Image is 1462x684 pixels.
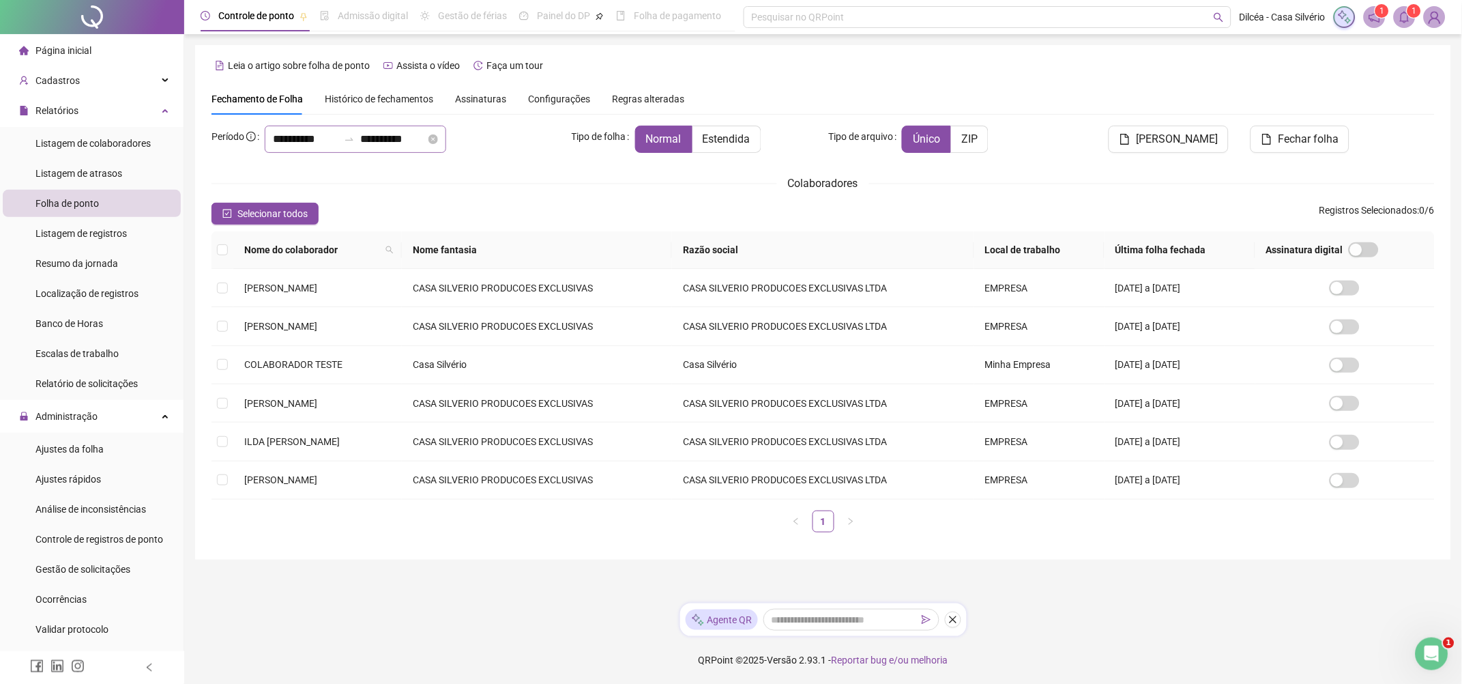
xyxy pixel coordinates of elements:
span: file-done [320,11,330,20]
td: [DATE] a [DATE] [1105,461,1255,500]
li: Próxima página [840,511,862,532]
span: Histórico de fechamentos [325,94,433,104]
span: Versão [767,655,798,666]
span: COLABORADOR TESTE [244,359,342,370]
span: [PERSON_NAME] [244,321,317,332]
iframe: Intercom live chat [1416,638,1448,670]
span: Ajustes rápidos [35,474,101,485]
span: left [792,517,800,526]
span: info-circle [246,132,256,141]
span: Colaboradores [788,177,858,190]
span: close [948,615,958,625]
span: file [19,106,29,115]
span: Leia o artigo sobre folha de ponto [228,60,370,71]
button: right [840,511,862,532]
li: 1 [813,511,834,532]
span: Página inicial [35,45,91,56]
span: pushpin [596,12,604,20]
td: Minha Empresa [974,346,1105,384]
span: Estendida [703,132,750,145]
button: Fechar folha [1251,126,1349,153]
th: Razão social [672,231,974,269]
th: Local de trabalho [974,231,1105,269]
span: Ocorrências [35,594,87,605]
span: Controle de registros de ponto [35,534,163,545]
span: file-text [215,61,224,70]
span: Dilcéa - Casa Silvério [1240,10,1326,25]
span: [PERSON_NAME] [244,398,317,409]
span: Ajustes da folha [35,444,104,455]
span: Assinaturas [455,94,506,104]
span: [PERSON_NAME] [244,283,317,294]
span: Configurações [528,94,590,104]
span: Folha de ponto [35,198,99,209]
span: Regras alteradas [612,94,684,104]
span: Listagem de atrasos [35,168,122,179]
td: CASA SILVERIO PRODUCOES EXCLUSIVAS LTDA [672,384,974,423]
span: check-square [222,209,232,218]
span: Listagem de registros [35,228,127,239]
td: EMPRESA [974,269,1105,307]
span: Reportar bug e/ou melhoria [832,655,948,666]
button: Selecionar todos [211,203,319,225]
span: file [1120,134,1130,145]
td: Casa Silvério [402,346,672,384]
span: Faça um tour [486,60,543,71]
td: EMPRESA [974,384,1105,423]
span: Escalas de trabalho [35,348,119,359]
span: Tipo de arquivo [828,129,893,144]
span: home [19,46,29,55]
td: CASA SILVERIO PRODUCOES EXCLUSIVAS [402,384,672,423]
td: CASA SILVERIO PRODUCOES EXCLUSIVAS [402,269,672,307]
span: Selecionar todos [237,206,308,221]
span: search [1214,12,1224,23]
span: Admissão digital [338,10,408,21]
td: [DATE] a [DATE] [1105,423,1255,461]
img: sparkle-icon.fc2bf0ac1784a2077858766a79e2daf3.svg [1337,10,1352,25]
span: pushpin [299,12,308,20]
span: history [473,61,483,70]
div: Agente QR [686,610,758,630]
span: Controle de ponto [218,10,294,21]
span: ILDA [PERSON_NAME] [244,436,340,447]
span: Resumo da jornada [35,258,118,269]
span: swap-right [344,134,355,145]
td: [DATE] a [DATE] [1105,269,1255,307]
span: dashboard [519,11,529,20]
td: CASA SILVERIO PRODUCOES EXCLUSIVAS LTDA [672,307,974,345]
span: Relatório de solicitações [35,378,138,389]
span: Validar protocolo [35,624,108,635]
span: Normal [646,132,682,145]
span: Administração [35,411,98,422]
span: [PERSON_NAME] [244,474,317,485]
td: EMPRESA [974,461,1105,500]
td: CASA SILVERIO PRODUCOES EXCLUSIVAS [402,461,672,500]
td: CASA SILVERIO PRODUCOES EXCLUSIVAS [402,307,672,345]
td: CASA SILVERIO PRODUCOES EXCLUSIVAS LTDA [672,423,974,461]
span: Listagem de colaboradores [35,138,151,149]
span: Gestão de solicitações [35,564,130,575]
span: Assinatura digital [1266,242,1343,257]
sup: 1 [1375,4,1389,18]
span: left [145,663,154,672]
td: CASA SILVERIO PRODUCOES EXCLUSIVAS LTDA [672,461,974,500]
span: search [385,246,394,254]
span: search [383,240,396,260]
span: Gestão de férias [438,10,507,21]
span: Análise de inconsistências [35,504,146,515]
span: notification [1369,11,1381,23]
th: Nome fantasia [402,231,672,269]
span: Período [211,131,244,142]
span: bell [1399,11,1411,23]
span: Assista o vídeo [396,60,460,71]
td: Casa Silvério [672,346,974,384]
button: [PERSON_NAME] [1109,126,1229,153]
td: [DATE] a [DATE] [1105,346,1255,384]
span: file [1261,134,1272,145]
span: instagram [71,659,85,673]
span: Nome do colaborador [244,242,380,257]
span: 1 [1380,6,1385,16]
sup: 1 [1407,4,1421,18]
li: Página anterior [785,511,807,532]
span: Registros Selecionados [1319,205,1418,216]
